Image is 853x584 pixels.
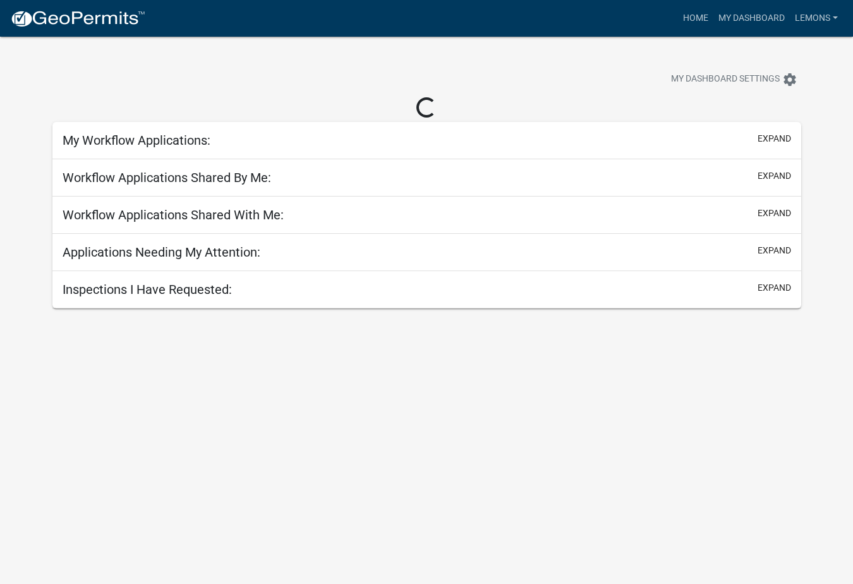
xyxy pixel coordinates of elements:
a: Lemons [790,6,843,30]
h5: Workflow Applications Shared With Me: [63,207,284,222]
span: My Dashboard Settings [671,72,780,87]
a: Home [678,6,713,30]
button: expand [758,207,791,220]
h5: Workflow Applications Shared By Me: [63,170,271,185]
button: expand [758,281,791,295]
h5: My Workflow Applications: [63,133,210,148]
button: expand [758,244,791,257]
h5: Inspections I Have Requested: [63,282,232,297]
h5: Applications Needing My Attention: [63,245,260,260]
i: settings [782,72,797,87]
button: My Dashboard Settingssettings [661,67,808,92]
a: My Dashboard [713,6,790,30]
button: expand [758,132,791,145]
button: expand [758,169,791,183]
